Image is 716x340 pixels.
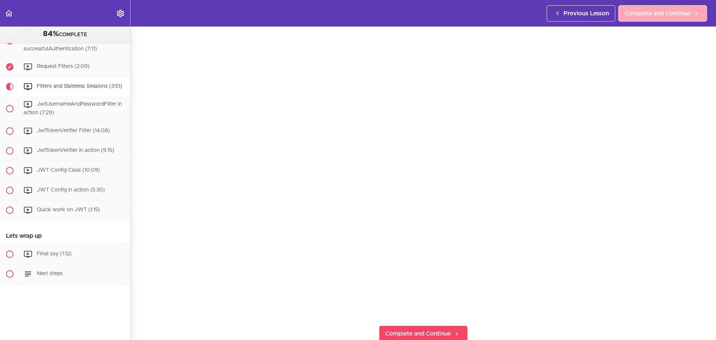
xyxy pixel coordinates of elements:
[563,9,609,18] span: Previous Lesson
[625,9,690,18] span: Complete and Continue
[547,5,615,22] a: Previous Lesson
[37,187,105,193] span: JWT Config in action (5:30)
[37,148,114,153] span: JwtTokenVerifier in action (9:15)
[37,168,100,173] span: JWT Config Class (10:09)
[618,5,707,22] a: Complete and Continue
[43,30,59,38] span: 84%
[37,251,72,256] span: Final say (1:12)
[116,9,125,18] svg: Settings Menu
[37,84,122,89] span: Filters and Stateless Sessions (3:51)
[37,271,63,276] span: Next steps
[23,38,139,52] span: JwtUsernameAndPasswordAuthenticationFilter successfulAuthentication (7:11)
[23,102,122,116] span: JwtUsernameAndPasswordFilter in action (7:29)
[145,1,701,314] iframe: Video Player
[9,29,121,39] div: COMPLETE
[37,207,100,212] span: Quick work on JWT (1:15)
[37,128,110,133] span: JwtTokenVerifier Filter (14:08)
[37,64,89,69] span: Request Filters (2:09)
[4,9,13,18] svg: Back to course curriculum
[385,329,451,338] span: Complete and Continue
